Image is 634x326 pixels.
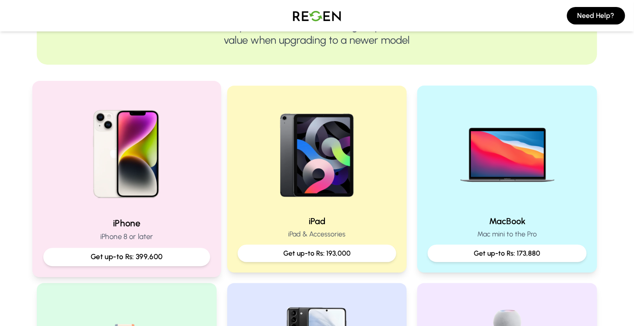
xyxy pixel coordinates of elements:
p: Get up-to Rs: 399,600 [51,252,203,263]
button: Need Help? [567,7,625,24]
p: Mac mini to the Pro [428,229,587,239]
h2: iPhone [43,217,210,229]
h2: MacBook [428,215,587,227]
img: iPhone [68,92,186,210]
p: Get up-to Rs: 193,000 [245,248,390,259]
img: Logo [286,3,348,28]
p: Get up-to Rs: 173,880 [435,248,580,259]
h2: iPad [238,215,397,227]
p: iPhone 8 or later [43,232,210,243]
p: iPad & Accessories [238,229,397,239]
img: MacBook [451,96,564,208]
p: Trade-in your devices for Cash or get up to 10% extra value when upgrading to a newer model [65,19,569,47]
img: iPad [261,96,373,208]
